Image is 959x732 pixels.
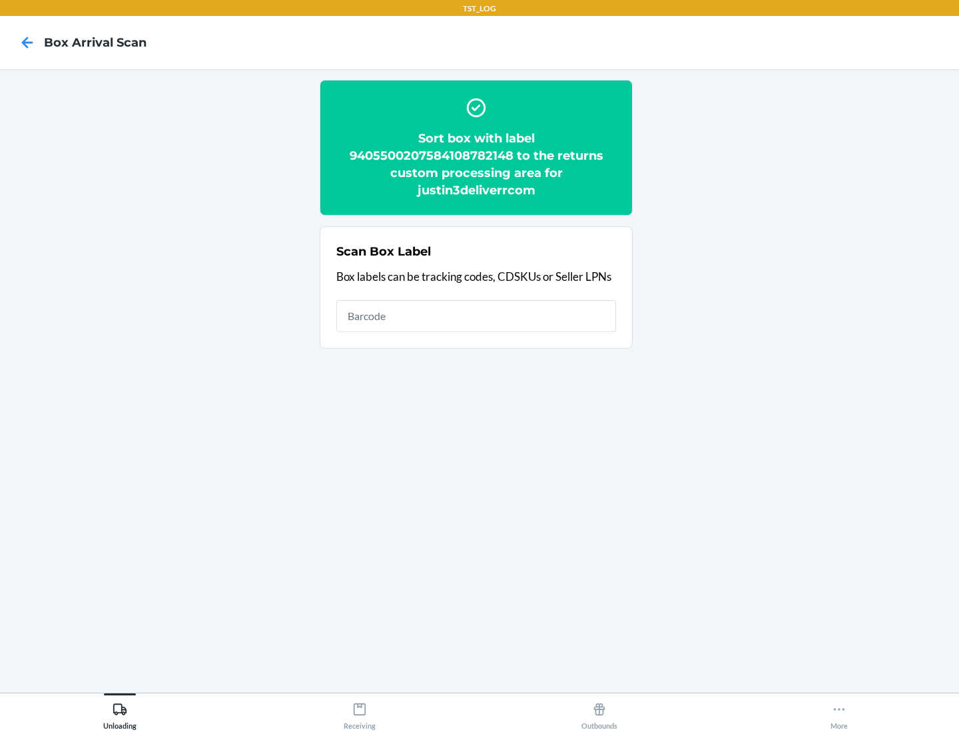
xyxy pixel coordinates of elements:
[463,3,496,15] p: TST_LOG
[240,693,479,730] button: Receiving
[336,243,431,260] h2: Scan Box Label
[336,300,616,332] input: Barcode
[44,34,147,51] h4: Box Arrival Scan
[479,693,719,730] button: Outbounds
[336,130,616,199] h2: Sort box with label 9405500207584108782148 to the returns custom processing area for justin3deliv...
[336,268,616,285] p: Box labels can be tracking codes, CDSKUs or Seller LPNs
[581,697,617,730] div: Outbounds
[830,697,848,730] div: More
[344,697,376,730] div: Receiving
[103,697,137,730] div: Unloading
[719,693,959,730] button: More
